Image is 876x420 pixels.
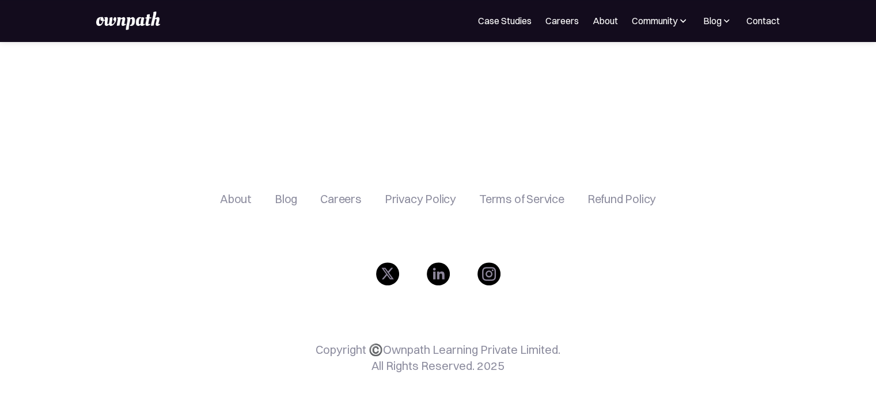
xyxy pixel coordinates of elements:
div: Community [632,14,677,28]
a: Refund Policy [587,192,656,206]
div: Blog [703,14,733,28]
a: Blog [275,192,297,206]
a: About [593,14,618,28]
a: Careers [320,192,362,206]
p: Copyright ©️Ownpath Learning Private Limited. All Rights Reserved. 2025 [316,342,560,374]
div: Blog [703,14,721,28]
a: About [220,192,252,206]
a: Privacy Policy [385,192,456,206]
a: Careers [545,14,579,28]
a: Case Studies [478,14,532,28]
div: Community [632,14,689,28]
a: Terms of Service [479,192,564,206]
a: Contact [746,14,780,28]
